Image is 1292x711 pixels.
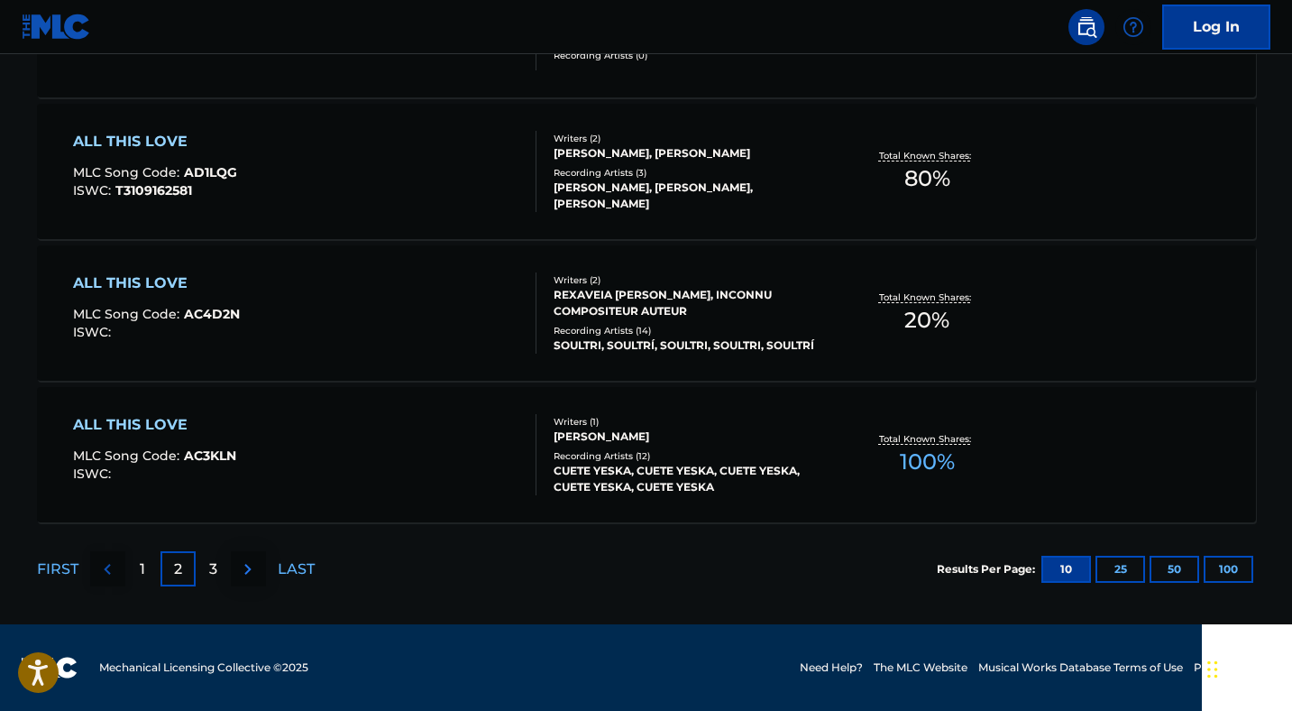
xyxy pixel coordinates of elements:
img: MLC Logo [22,14,91,40]
img: search [1076,16,1097,38]
button: 10 [1041,556,1091,583]
span: Mechanical Licensing Collective © 2025 [99,660,308,676]
a: The MLC Website [874,660,967,676]
span: MLC Song Code : [73,306,184,322]
img: logo [22,657,78,679]
p: Total Known Shares: [879,291,976,304]
a: Need Help? [800,660,863,676]
iframe: Chat Widget [1202,624,1292,711]
p: 3 [209,559,217,580]
span: AC4D2N [184,306,240,322]
div: Recording Artists ( 12 ) [554,449,826,463]
div: ALL THIS LOVE [73,272,240,294]
a: Log In [1162,5,1270,50]
div: Writers ( 2 ) [554,273,826,287]
div: CUETE YESKA, CUETE YESKA, CUETE YESKA, CUETE YESKA, CUETE YESKA [554,463,826,495]
span: MLC Song Code : [73,164,184,180]
p: Results Per Page: [937,561,1040,577]
span: 100 % [900,446,955,478]
div: Recording Artists ( 3 ) [554,166,826,180]
div: Drag [1207,642,1218,697]
img: left [96,559,118,580]
span: MLC Song Code : [73,448,184,464]
button: 100 [1204,556,1253,583]
button: 50 [1150,556,1199,583]
span: AD1LQG [184,164,237,180]
a: ALL THIS LOVEMLC Song Code:AD1LQGISWC:T3109162581Writers (2)[PERSON_NAME], [PERSON_NAME]Recording... [37,104,1256,239]
p: FIRST [37,559,78,580]
div: REXAVEIA [PERSON_NAME], INCONNU COMPOSITEUR AUTEUR [554,287,826,319]
div: ALL THIS LOVE [73,414,236,436]
span: 80 % [904,162,950,195]
div: Recording Artists ( 0 ) [554,49,826,62]
a: Public Search [1068,9,1104,45]
div: [PERSON_NAME], [PERSON_NAME] [554,145,826,162]
div: [PERSON_NAME] [554,429,826,445]
p: Total Known Shares: [879,149,976,162]
span: T3109162581 [115,182,192,199]
div: Writers ( 1 ) [554,415,826,429]
div: Recording Artists ( 14 ) [554,324,826,337]
img: help [1122,16,1144,38]
span: ISWC : [73,324,115,340]
p: LAST [278,559,315,580]
div: Help [1115,9,1151,45]
span: ISWC : [73,466,115,482]
img: right [237,559,259,580]
div: ALL THIS LOVE [73,131,237,152]
div: [PERSON_NAME], [PERSON_NAME], [PERSON_NAME] [554,180,826,212]
a: Privacy Policy [1194,660,1270,676]
p: 2 [174,559,182,580]
a: ALL THIS LOVEMLC Song Code:AC4D2NISWC:Writers (2)REXAVEIA [PERSON_NAME], INCONNU COMPOSITEUR AUTE... [37,245,1256,381]
div: Writers ( 2 ) [554,132,826,145]
span: 20 % [904,304,949,337]
a: ALL THIS LOVEMLC Song Code:AC3KLNISWC:Writers (1)[PERSON_NAME]Recording Artists (12)CUETE YESKA, ... [37,387,1256,522]
div: SOULTRI, SOULTRÍ, SOULTRI, SOULTRI, SOULTRÍ [554,337,826,354]
a: Musical Works Database Terms of Use [978,660,1183,676]
p: 1 [140,559,145,580]
p: Total Known Shares: [879,432,976,446]
span: ISWC : [73,182,115,199]
span: AC3KLN [184,448,236,464]
button: 25 [1095,556,1145,583]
